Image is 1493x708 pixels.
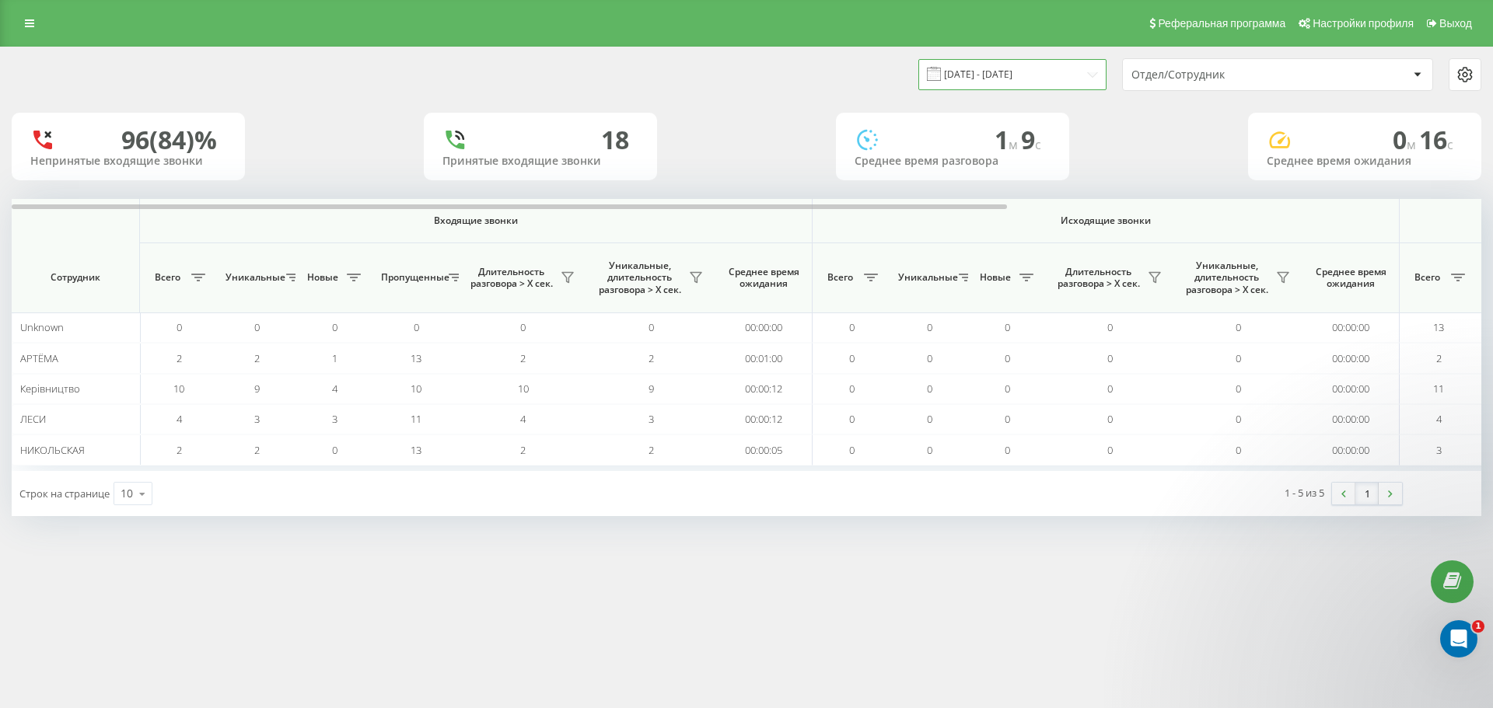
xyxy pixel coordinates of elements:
span: 10 [411,382,421,396]
span: 4 [1436,412,1442,426]
span: 0 [927,320,932,334]
div: 10 [121,486,133,501]
iframe: Intercom live chat [1440,620,1477,657]
span: Пропущенные [381,271,444,284]
span: 0 [927,412,932,426]
span: 1 [1472,620,1484,633]
span: 3 [1436,443,1442,457]
span: 1 [332,351,337,365]
span: c [1035,136,1041,153]
span: 13 [411,443,421,457]
span: 9 [649,382,654,396]
span: Сотрудник [25,271,126,284]
td: 00:01:00 [715,343,813,373]
span: Выход [1439,17,1472,30]
span: 0 [849,382,855,396]
span: 2 [649,351,654,365]
td: 00:00:00 [1302,312,1400,343]
span: 10 [518,382,529,396]
span: 11 [411,412,421,426]
td: 00:00:00 [1302,343,1400,373]
span: 0 [414,320,419,334]
span: 0 [1236,382,1241,396]
span: Новые [303,271,342,284]
span: 0 [1236,351,1241,365]
td: 00:00:00 [715,312,813,343]
span: 0 [849,443,855,457]
span: АРТЁМА [20,351,58,365]
span: Уникальные [226,271,281,284]
span: 0 [1236,412,1241,426]
span: Unknown [20,320,64,334]
span: 9 [254,382,260,396]
span: м [1407,136,1419,153]
span: 2 [1436,351,1442,365]
span: 0 [1236,443,1241,457]
span: Длительность разговора > Х сек. [467,266,556,290]
span: 0 [849,351,855,365]
span: 0 [927,351,932,365]
span: 10 [173,382,184,396]
span: Среднее время ожидания [727,266,800,290]
span: 2 [254,443,260,457]
span: Уникальные, длительность разговора > Х сек. [595,260,684,296]
td: 00:00:12 [715,404,813,434]
span: 3 [332,412,337,426]
span: c [1447,136,1453,153]
span: 2 [254,351,260,365]
span: Уникальные [898,271,954,284]
span: 2 [177,443,182,457]
span: 0 [1005,351,1010,365]
td: 00:00:12 [715,374,813,404]
span: Строк на странице [19,487,110,500]
span: 4 [332,382,337,396]
span: НИКОЛЬСКАЯ [20,443,85,457]
span: 16 [1419,123,1453,156]
div: Среднее время ожидания [1267,155,1463,168]
span: 0 [1107,382,1113,396]
span: 13 [1433,320,1444,334]
span: 4 [177,412,182,426]
span: 0 [177,320,182,334]
span: 0 [1005,320,1010,334]
div: 18 [601,125,629,155]
div: 1 - 5 из 5 [1285,485,1324,500]
span: Настройки профиля [1313,17,1414,30]
span: 3 [254,412,260,426]
span: 0 [1005,443,1010,457]
td: 00:00:00 [1302,404,1400,434]
span: 0 [849,320,855,334]
span: 2 [177,351,182,365]
span: 0 [1107,443,1113,457]
span: 3 [649,412,654,426]
span: 2 [520,443,526,457]
span: 11 [1433,382,1444,396]
span: 0 [1393,123,1419,156]
span: 0 [1005,412,1010,426]
span: 0 [254,320,260,334]
span: 0 [1107,412,1113,426]
span: Исходящие звонки [849,214,1363,227]
span: Всего [1407,271,1446,284]
span: Реферальная программа [1158,17,1285,30]
span: 0 [332,443,337,457]
span: м [1009,136,1021,153]
span: Длительность разговора > Х сек. [1054,266,1143,290]
span: ЛЕСИ [20,412,46,426]
span: 0 [927,382,932,396]
a: 1 [1355,483,1379,504]
td: 00:00:00 [1302,434,1400,465]
span: 4 [520,412,526,426]
span: Всего [148,271,187,284]
div: Отдел/Сотрудник [1131,68,1317,82]
span: 2 [649,443,654,457]
span: 2 [520,351,526,365]
span: 13 [411,351,421,365]
span: 9 [1021,123,1041,156]
span: Среднее время ожидания [1314,266,1387,290]
span: Уникальные, длительность разговора > Х сек. [1182,260,1271,296]
span: 0 [332,320,337,334]
span: 0 [1107,320,1113,334]
span: Входящие звонки [180,214,771,227]
span: 0 [1236,320,1241,334]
